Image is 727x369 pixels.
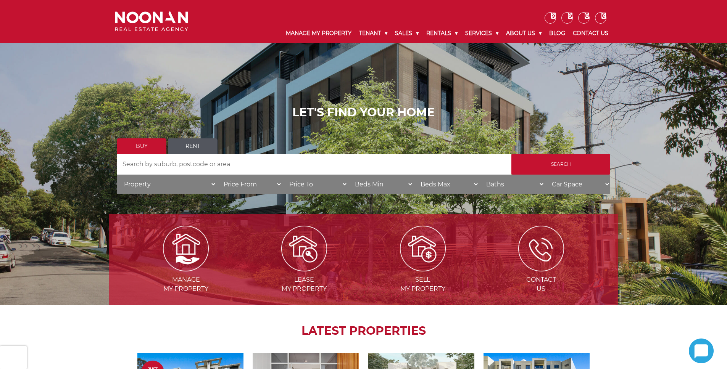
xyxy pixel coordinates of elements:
a: Services [461,24,502,43]
span: Lease my Property [246,275,363,294]
img: ICONS [518,226,564,271]
a: Leasemy Property [246,244,363,292]
span: Sell my Property [364,275,481,294]
input: Search by suburb, postcode or area [117,154,511,175]
img: Sell my property [400,226,446,271]
a: About Us [502,24,545,43]
a: Contact Us [569,24,612,43]
a: Sales [391,24,422,43]
a: Rent [168,138,218,154]
img: Manage my Property [163,226,209,271]
h2: LATEST PROPERTIES [128,324,599,338]
span: Contact Us [483,275,600,294]
h1: LET'S FIND YOUR HOME [117,106,610,119]
a: Blog [545,24,569,43]
a: Rentals [422,24,461,43]
a: Managemy Property [127,244,244,292]
a: Buy [117,138,166,154]
a: ContactUs [483,244,600,292]
span: Manage my Property [127,275,244,294]
img: Noonan Real Estate Agency [115,11,188,32]
a: Manage My Property [282,24,355,43]
img: Lease my property [281,226,327,271]
a: Tenant [355,24,391,43]
input: Search [511,154,610,175]
a: Sellmy Property [364,244,481,292]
